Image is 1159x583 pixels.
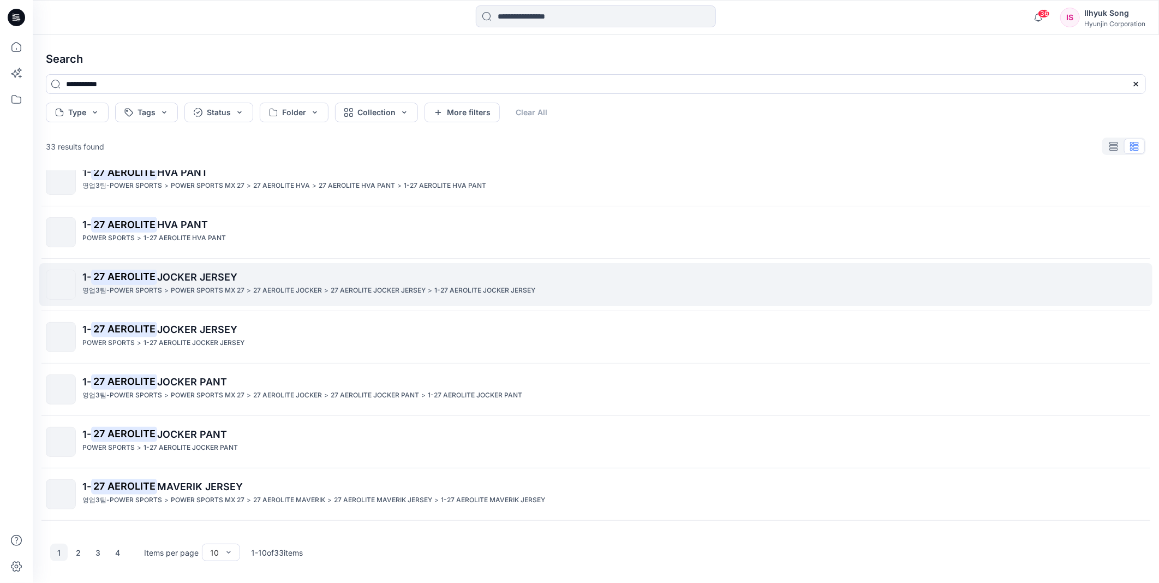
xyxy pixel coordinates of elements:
p: > [327,495,332,506]
p: > [137,442,141,454]
p: > [312,180,316,192]
p: 1-27 AEROLITE JOCKER PANT [144,442,238,454]
p: > [324,390,328,401]
p: > [164,180,169,192]
a: 1-27 AEROLITEHVA PANT영업3팀-POWER SPORTS>POWER SPORTS MX 27>27 AEROLITE HVA>27 AEROLITE HVA PANT>1-... [39,158,1152,201]
mark: 27 AEROLITE [91,164,157,180]
span: 1- [82,219,91,230]
span: 1- [82,166,91,178]
p: > [137,337,141,349]
p: 27 AEROLITE HVA [253,180,310,192]
button: 1 [50,544,68,561]
p: > [247,180,251,192]
p: 영업3팀-POWER SPORTS [82,180,162,192]
button: More filters [425,103,500,122]
p: > [137,233,141,244]
p: POWER SPORTS MX 27 [171,390,244,401]
p: 27 AEROLITE JOCKER JERSEY [331,285,426,296]
button: Type [46,103,109,122]
span: 1- [82,429,91,440]
p: 1-27 AEROLITE JOCKER PANT [428,390,522,401]
p: 영업3팀-POWER SPORTS [82,495,162,506]
span: HVA PANT [157,166,208,178]
p: POWER SPORTS [82,233,135,244]
div: Hyunjin Corporation [1084,20,1145,28]
p: 27 AEROLITE MAVERIK [253,495,325,506]
span: JOCKER PANT [157,376,227,388]
p: > [247,495,251,506]
p: 33 results found [46,141,104,152]
div: 10 [210,547,219,558]
p: POWER SPORTS [82,442,135,454]
p: > [164,285,169,296]
p: 1-27 AEROLITE JOCKER JERSEY [434,285,535,296]
span: JOCKER PANT [157,429,227,440]
a: 1-27 AEROLITEJOCKER JERSEY영업3팀-POWER SPORTS>POWER SPORTS MX 27>27 AEROLITE JOCKER>27 AEROLITE JOC... [39,263,1152,306]
span: 36 [1038,9,1050,18]
p: > [324,285,328,296]
mark: 27 AEROLITE [91,217,157,232]
p: POWER SPORTS MX 27 [171,180,244,192]
p: 27 AEROLITE JOCKER [253,390,322,401]
button: Folder [260,103,328,122]
button: Tags [115,103,178,122]
button: 3 [89,544,107,561]
mark: 27 AEROLITE [91,322,157,337]
a: 1-27 AEROLITEJOCKER JERSEYPOWER SPORTS>1-27 AEROLITE JOCKER JERSEY [39,316,1152,359]
p: > [247,285,251,296]
p: 27 AEROLITE JOCKER PANT [331,390,419,401]
button: Collection [335,103,418,122]
p: 영업3팀-POWER SPORTS [82,285,162,296]
span: 1- [82,376,91,388]
p: 1-27 AEROLITE MAVERIK JERSEY [441,495,545,506]
div: IS [1060,8,1080,27]
mark: 27 AEROLITE [91,426,157,442]
mark: 27 AEROLITE [91,374,157,389]
mark: 27 AEROLITE [91,479,157,494]
a: 1-27 AEROLITEMAVERIK JERSEY영업3팀-POWER SPORTS>POWER SPORTS MX 27>27 AEROLITE MAVERIK>27 AEROLITE M... [39,473,1152,516]
p: Items per page [144,547,199,558]
div: Ilhyuk Song [1084,7,1145,20]
span: JOCKER JERSEY [157,324,237,335]
span: MAVERIK JERSEY [157,481,243,492]
p: 27 AEROLITE MAVERIK JERSEY [334,495,432,506]
h4: Search [37,44,1155,74]
a: 1-27 AEROLITEJOCKER PANTPOWER SPORTS>1-27 AEROLITE JOCKER PANT [39,420,1152,463]
button: 4 [109,544,127,561]
button: Status [184,103,253,122]
span: 1- [82,481,91,492]
span: 1- [82,271,91,283]
a: 1-27 AEROLITEHVA PANTPOWER SPORTS>1-27 AEROLITE HVA PANT [39,211,1152,254]
p: 1-27 AEROLITE JOCKER JERSEY [144,337,244,349]
p: 27 AEROLITE JOCKER [253,285,322,296]
a: 1-27 AEROLITEJOCKER PANT영업3팀-POWER SPORTS>POWER SPORTS MX 27>27 AEROLITE JOCKER>27 AEROLITE JOCKE... [39,368,1152,411]
span: JOCKER JERSEY [157,271,237,283]
p: 영업3팀-POWER SPORTS [82,390,162,401]
p: POWER SPORTS [82,337,135,349]
p: > [164,495,169,506]
span: 1- [82,324,91,335]
p: POWER SPORTS MX 27 [171,495,244,506]
span: HVA PANT [157,219,208,230]
p: 1-27 AEROLITE HVA PANT [404,180,486,192]
p: > [434,495,439,506]
p: > [397,180,402,192]
p: 1-27 AEROLITE HVA PANT [144,233,226,244]
p: POWER SPORTS MX 27 [171,285,244,296]
a: 1-27 AEROLITEMAVERIK JERSEYPOWER SPORTS>1-27 AEROLITE MAVERIK JERSEY [39,525,1152,568]
p: > [421,390,426,401]
p: > [247,390,251,401]
p: 27 AEROLITE HVA PANT [319,180,395,192]
p: > [428,285,432,296]
p: > [164,390,169,401]
mark: 27 AEROLITE [91,269,157,284]
button: 2 [70,544,87,561]
p: 1 - 10 of 33 items [251,547,303,558]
